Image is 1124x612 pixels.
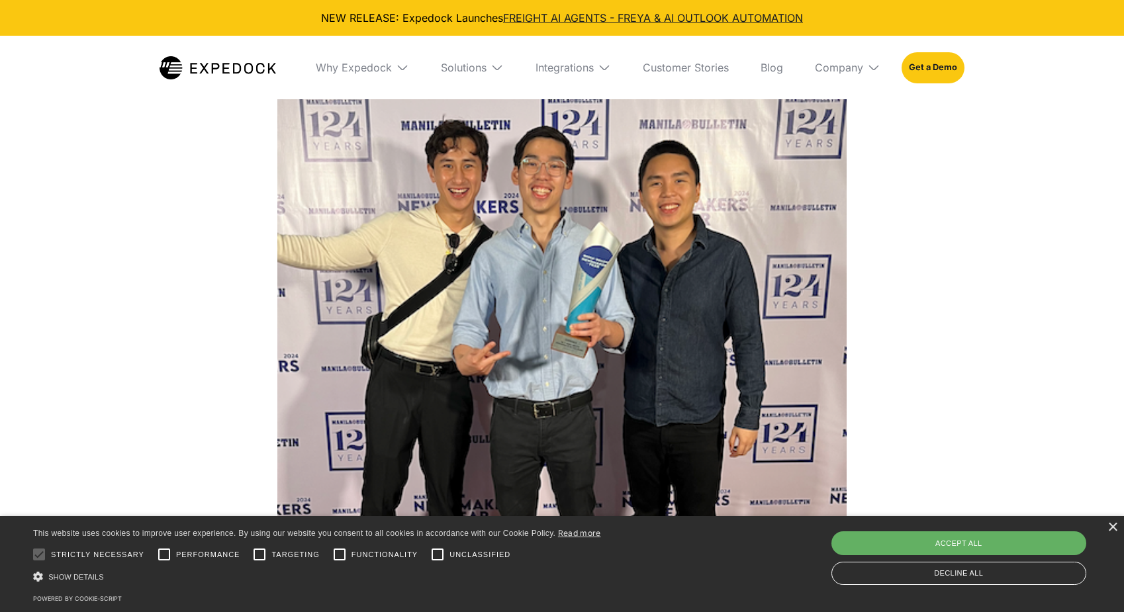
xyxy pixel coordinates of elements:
a: Read more [558,528,601,538]
div: Close [1107,523,1117,533]
a: FREIGHT AI AGENTS - FREYA & AI OUTLOOK AUTOMATION [503,11,803,24]
span: Performance [176,549,240,560]
div: Solutions [430,36,514,99]
div: Company [815,61,863,74]
div: Accept all [831,531,1087,555]
span: Show details [48,573,104,581]
div: Integrations [525,36,622,99]
div: Integrations [536,61,594,74]
div: NEW RELEASE: Expedock Launches [11,11,1113,25]
span: Strictly necessary [51,549,144,560]
span: Targeting [271,549,319,560]
a: Powered by cookie-script [33,595,122,602]
div: Why Expedock [316,61,392,74]
img: Expedock Founders: Jig Young, King Dy, Rui Aguiar, and Jeff Tan [277,67,847,568]
div: Show details [33,570,601,584]
a: Customer Stories [632,36,739,99]
div: Decline all [831,562,1087,585]
span: Unclassified [449,549,510,560]
span: This website uses cookies to improve user experience. By using our website you consent to all coo... [33,529,555,538]
a: Blog [750,36,794,99]
div: Company [804,36,891,99]
div: Solutions [441,61,487,74]
span: Functionality [351,549,418,560]
iframe: Chat Widget [1058,548,1124,612]
a: Get a Demo [902,52,964,83]
div: Why Expedock [305,36,420,99]
div: Chat-Widget [1058,548,1124,612]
